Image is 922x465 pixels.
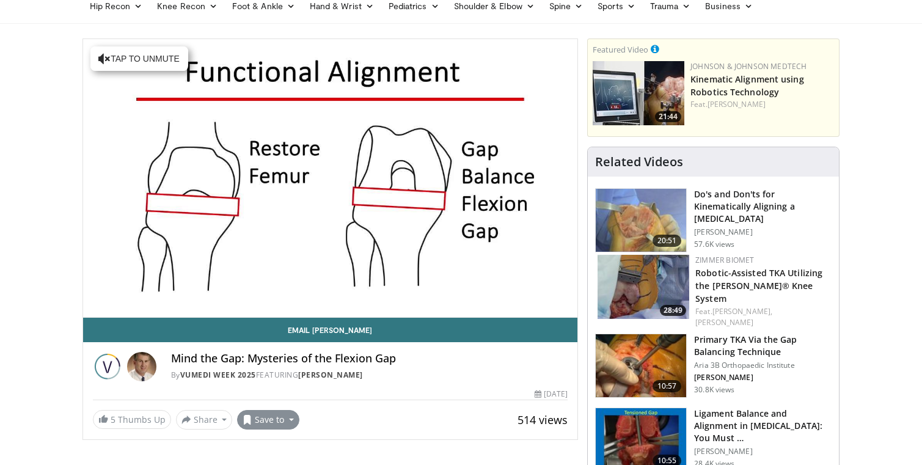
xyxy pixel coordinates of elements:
button: Save to [237,410,299,430]
p: [PERSON_NAME] [694,227,832,237]
p: [PERSON_NAME] [694,447,832,456]
div: By FEATURING [171,370,568,381]
img: Avatar [127,352,156,381]
img: 8628d054-67c0-4db7-8e0b-9013710d5e10.150x105_q85_crop-smart_upscale.jpg [598,255,689,319]
h4: Mind the Gap: Mysteries of the Flexion Gap [171,352,568,365]
span: 20:51 [653,235,682,247]
div: [DATE] [535,389,568,400]
img: 85482610-0380-4aae-aa4a-4a9be0c1a4f1.150x105_q85_crop-smart_upscale.jpg [593,61,684,125]
a: Johnson & Johnson MedTech [690,61,807,71]
span: 514 views [518,412,568,427]
div: Feat. [690,99,834,110]
p: 57.6K views [694,240,734,249]
span: 21:44 [655,111,681,122]
img: 761519_3.png.150x105_q85_crop-smart_upscale.jpg [596,334,686,398]
a: 28:49 [598,255,689,319]
span: 10:57 [653,380,682,392]
a: Vumedi Week 2025 [180,370,256,380]
a: 5 Thumbs Up [93,410,171,429]
h4: Related Videos [595,155,683,169]
video-js: Video Player [83,39,578,318]
a: [PERSON_NAME] [298,370,363,380]
h3: Do's and Don'ts for Kinematically Aligning a [MEDICAL_DATA] [694,188,832,225]
small: Featured Video [593,44,648,55]
a: [PERSON_NAME] [708,99,766,109]
span: 5 [111,414,115,425]
a: 20:51 Do's and Don'ts for Kinematically Aligning a [MEDICAL_DATA] [PERSON_NAME] 57.6K views [595,188,832,253]
a: Robotic-Assisted TKA Utilizing the [PERSON_NAME]® Knee System [695,267,822,304]
h3: Primary TKA Via the Gap Balancing Technique [694,334,832,358]
a: [PERSON_NAME], [712,306,772,317]
a: Zimmer Biomet [695,255,754,265]
p: 30.8K views [694,385,734,395]
a: Email [PERSON_NAME] [83,318,578,342]
a: 21:44 [593,61,684,125]
a: [PERSON_NAME] [695,317,753,328]
a: 10:57 Primary TKA Via the Gap Balancing Technique Aria 3B Orthopaedic Institute [PERSON_NAME] 30.... [595,334,832,398]
a: Kinematic Alignment using Robotics Technology [690,73,804,98]
p: Aria 3B Orthopaedic Institute [694,361,832,370]
span: 28:49 [660,305,686,316]
button: Tap to unmute [90,46,188,71]
button: Share [176,410,233,430]
p: [PERSON_NAME] [694,373,832,383]
img: Vumedi Week 2025 [93,352,122,381]
h3: Ligament Balance and Alignment in [MEDICAL_DATA]: You Must … [694,408,832,444]
img: howell_knee_1.png.150x105_q85_crop-smart_upscale.jpg [596,189,686,252]
div: Feat. [695,306,829,328]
